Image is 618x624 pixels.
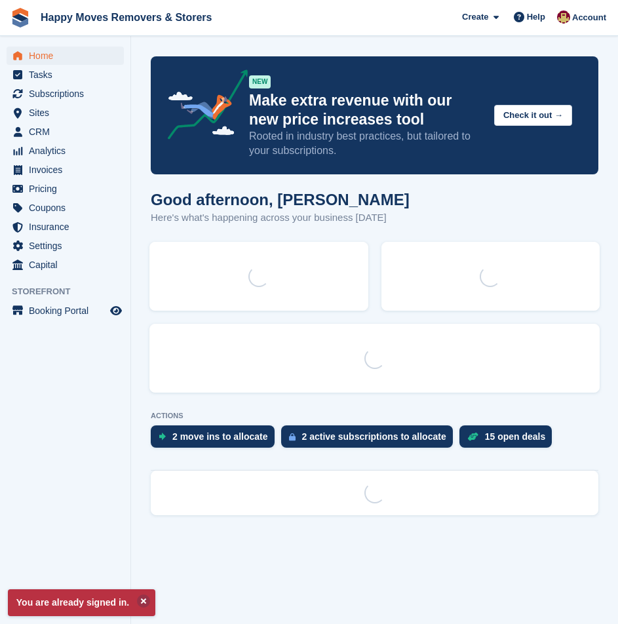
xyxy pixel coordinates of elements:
a: menu [7,47,124,65]
a: menu [7,85,124,103]
span: Settings [29,237,107,255]
a: menu [7,104,124,122]
span: Tasks [29,66,107,84]
button: Check it out → [494,105,572,127]
a: menu [7,256,124,274]
a: menu [7,142,124,160]
div: 2 active subscriptions to allocate [302,431,446,442]
a: menu [7,161,124,179]
span: Home [29,47,107,65]
p: You are already signed in. [8,589,155,616]
p: Make extra revenue with our new price increases tool [249,91,484,129]
span: Capital [29,256,107,274]
span: Pricing [29,180,107,198]
h1: Good afternoon, [PERSON_NAME] [151,191,410,208]
a: 2 active subscriptions to allocate [281,425,459,454]
p: Here's what's happening across your business [DATE] [151,210,410,225]
p: ACTIONS [151,412,598,420]
a: menu [7,237,124,255]
span: Subscriptions [29,85,107,103]
img: Steven Fry [557,10,570,24]
img: active_subscription_to_allocate_icon-d502201f5373d7db506a760aba3b589e785aa758c864c3986d89f69b8ff3... [289,433,296,441]
span: Analytics [29,142,107,160]
span: Account [572,11,606,24]
a: 2 move ins to allocate [151,425,281,454]
span: Create [462,10,488,24]
div: 15 open deals [485,431,546,442]
span: Insurance [29,218,107,236]
span: Coupons [29,199,107,217]
a: menu [7,123,124,141]
p: Rooted in industry best practices, but tailored to your subscriptions. [249,129,484,158]
img: move_ins_to_allocate_icon-fdf77a2bb77ea45bf5b3d319d69a93e2d87916cf1d5bf7949dd705db3b84f3ca.svg [159,433,166,440]
span: CRM [29,123,107,141]
span: Storefront [12,285,130,298]
a: menu [7,66,124,84]
span: Help [527,10,545,24]
a: menu [7,302,124,320]
a: menu [7,199,124,217]
img: price-adjustments-announcement-icon-8257ccfd72463d97f412b2fc003d46551f7dbcb40ab6d574587a9cd5c0d94... [157,69,248,144]
a: Preview store [108,303,124,319]
span: Booking Portal [29,302,107,320]
a: 15 open deals [459,425,559,454]
img: stora-icon-8386f47178a22dfd0bd8f6a31ec36ba5ce8667c1dd55bd0f319d3a0aa187defe.svg [10,8,30,28]
div: 2 move ins to allocate [172,431,268,442]
div: NEW [249,75,271,88]
a: menu [7,218,124,236]
span: Sites [29,104,107,122]
a: Happy Moves Removers & Storers [35,7,217,28]
img: deal-1b604bf984904fb50ccaf53a9ad4b4a5d6e5aea283cecdc64d6e3604feb123c2.svg [467,432,478,441]
span: Invoices [29,161,107,179]
a: menu [7,180,124,198]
